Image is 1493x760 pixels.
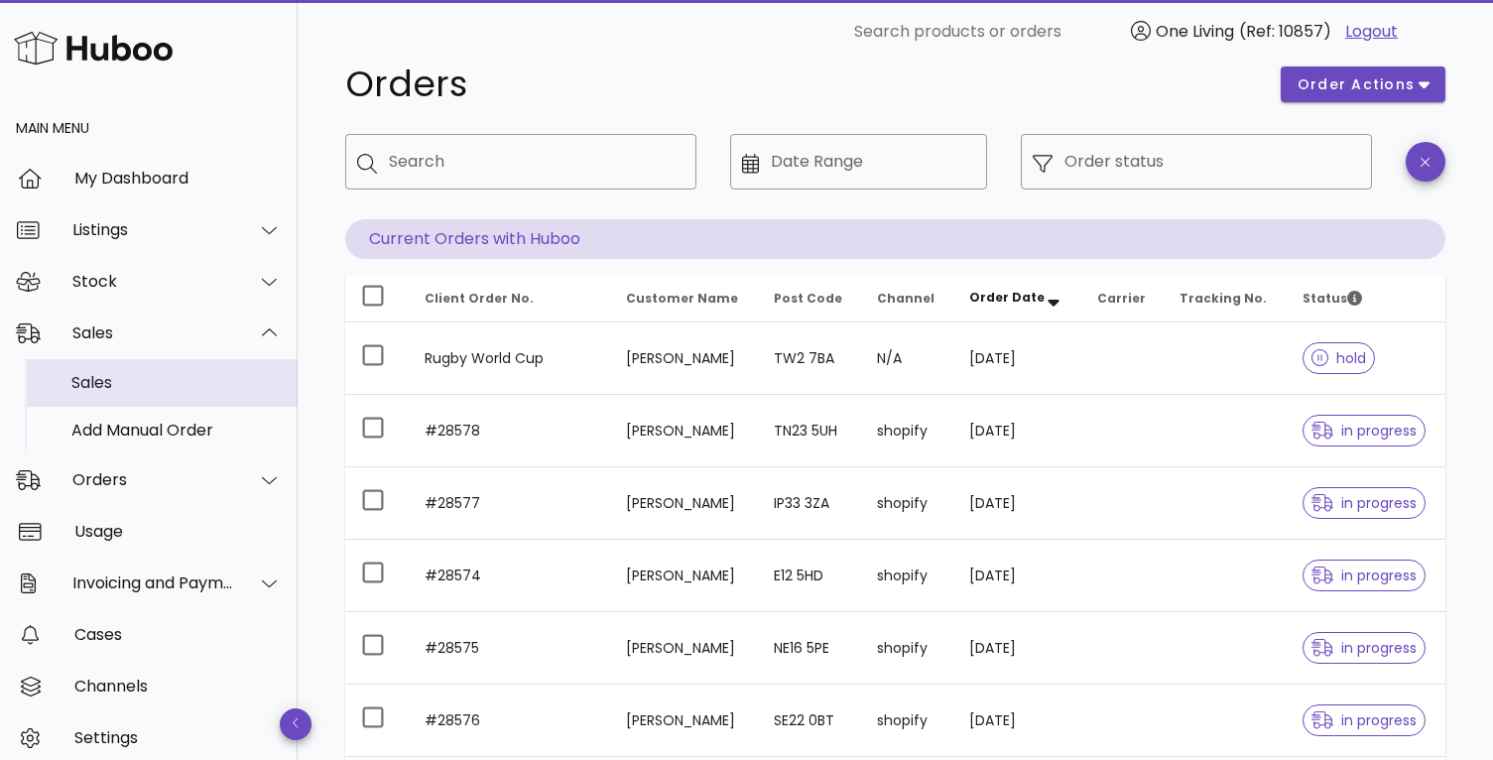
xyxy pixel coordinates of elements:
[409,540,610,612] td: #28574
[1311,641,1417,655] span: in progress
[409,467,610,540] td: #28577
[409,395,610,467] td: #28578
[610,612,758,685] td: [PERSON_NAME]
[74,728,282,747] div: Settings
[71,373,282,392] div: Sales
[774,290,842,307] span: Post Code
[74,169,282,188] div: My Dashboard
[861,275,952,322] th: Channel
[610,395,758,467] td: [PERSON_NAME]
[861,612,952,685] td: shopify
[72,272,234,291] div: Stock
[758,275,861,322] th: Post Code
[861,467,952,540] td: shopify
[1180,290,1267,307] span: Tracking No.
[409,322,610,395] td: Rugby World Cup
[861,685,952,757] td: shopify
[345,66,1257,102] h1: Orders
[1297,74,1416,95] span: order actions
[758,540,861,612] td: E12 5HD
[74,677,282,696] div: Channels
[758,467,861,540] td: IP33 3ZA
[345,219,1445,259] p: Current Orders with Huboo
[758,685,861,757] td: SE22 0BT
[1097,290,1146,307] span: Carrier
[758,395,861,467] td: TN23 5UH
[409,275,610,322] th: Client Order No.
[861,395,952,467] td: shopify
[1081,275,1164,322] th: Carrier
[1311,351,1367,365] span: hold
[953,540,1081,612] td: [DATE]
[861,322,952,395] td: N/A
[74,625,282,644] div: Cases
[1156,20,1234,43] span: One Living
[72,323,234,342] div: Sales
[953,275,1081,322] th: Order Date: Sorted descending. Activate to remove sorting.
[953,612,1081,685] td: [DATE]
[610,467,758,540] td: [PERSON_NAME]
[610,685,758,757] td: [PERSON_NAME]
[1239,20,1331,43] span: (Ref: 10857)
[409,685,610,757] td: #28576
[1345,20,1398,44] a: Logout
[72,470,234,489] div: Orders
[626,290,738,307] span: Customer Name
[953,467,1081,540] td: [DATE]
[1311,569,1417,582] span: in progress
[425,290,534,307] span: Client Order No.
[758,322,861,395] td: TW2 7BA
[72,220,234,239] div: Listings
[610,275,758,322] th: Customer Name
[610,322,758,395] td: [PERSON_NAME]
[1164,275,1286,322] th: Tracking No.
[1287,275,1445,322] th: Status
[74,522,282,541] div: Usage
[953,322,1081,395] td: [DATE]
[1311,496,1417,510] span: in progress
[1311,713,1417,727] span: in progress
[969,289,1045,306] span: Order Date
[953,685,1081,757] td: [DATE]
[610,540,758,612] td: [PERSON_NAME]
[1311,424,1417,438] span: in progress
[71,421,282,440] div: Add Manual Order
[409,612,610,685] td: #28575
[877,290,934,307] span: Channel
[861,540,952,612] td: shopify
[758,612,861,685] td: NE16 5PE
[1281,66,1445,102] button: order actions
[953,395,1081,467] td: [DATE]
[14,27,173,69] img: Huboo Logo
[72,573,234,592] div: Invoicing and Payments
[1303,290,1362,307] span: Status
